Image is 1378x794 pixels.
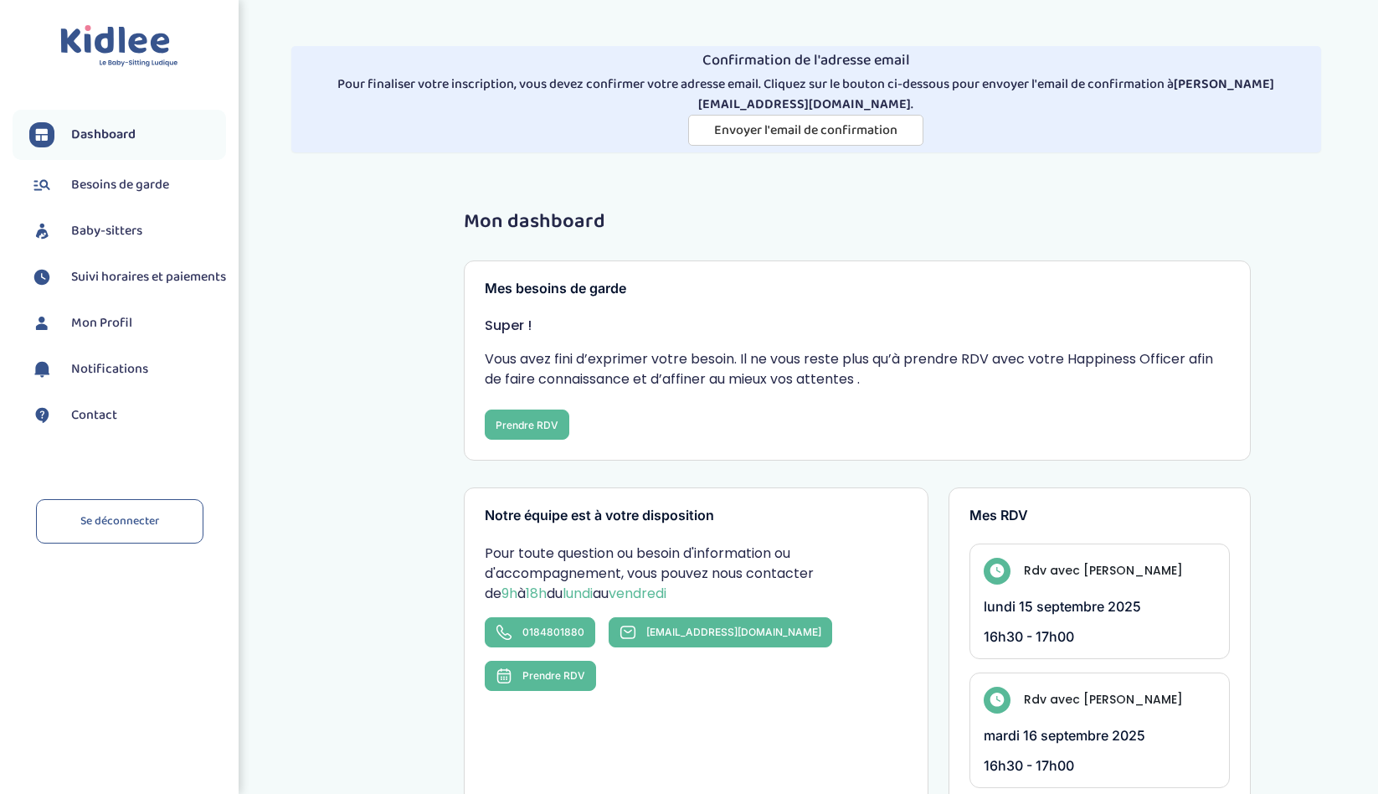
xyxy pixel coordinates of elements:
[29,403,54,428] img: contact.svg
[984,757,1216,774] p: 16h30 - 17h00
[485,544,907,604] p: Pour toute question ou besoin d'information ou d'accompagnement, vous pouvez nous contacter de à ...
[29,265,54,290] img: suivihoraire.svg
[29,265,226,290] a: Suivi horaires et paiements
[29,311,54,336] img: profil.svg
[29,122,226,147] a: Dashboard
[464,211,1251,233] h1: Mon dashboard
[60,25,178,68] img: logo.svg
[71,405,117,425] span: Contact
[71,313,132,333] span: Mon Profil
[485,281,1230,296] h3: Mes besoins de garde
[984,628,1216,645] p: 16h30 - 17h00
[485,508,907,523] h3: Notre équipe est à votre disposition
[1024,562,1183,580] h4: Rdv avec [PERSON_NAME]
[526,584,547,603] span: 18h
[984,598,1216,615] p: lundi 15 septembre 2025
[298,75,1314,115] p: Pour finaliser votre inscription, vous devez confirmer votre adresse email. Cliquez sur le bouton...
[522,626,584,638] span: 0184801880
[485,349,1230,389] p: Vous avez fini d’exprimer votre besoin. Il ne vous reste plus qu’à prendre RDV avec votre Happine...
[71,267,226,287] span: Suivi horaires et paiements
[485,661,596,691] button: Prendre RDV
[29,219,54,244] img: babysitters.svg
[714,120,897,141] span: Envoyer l'email de confirmation
[298,53,1314,70] h4: Confirmation de l'adresse email
[969,508,1231,523] h3: Mes RDV
[485,316,1230,336] p: Super !
[485,410,569,440] button: Prendre RDV
[501,584,517,603] span: 9h
[29,219,226,244] a: Baby-sitters
[646,626,821,638] span: [EMAIL_ADDRESS][DOMAIN_NAME]
[1024,691,1183,709] h4: Rdv avec [PERSON_NAME]
[688,115,923,146] button: Envoyer l'email de confirmation
[29,357,54,382] img: notification.svg
[29,311,226,336] a: Mon Profil
[29,122,54,147] img: dashboard.svg
[609,617,832,647] a: [EMAIL_ADDRESS][DOMAIN_NAME]
[984,727,1216,744] p: mardi 16 septembre 2025
[29,357,226,382] a: Notifications
[71,125,136,145] span: Dashboard
[698,74,1274,115] strong: [PERSON_NAME][EMAIL_ADDRESS][DOMAIN_NAME]
[29,403,226,428] a: Contact
[71,359,148,379] span: Notifications
[36,499,203,544] a: Se déconnecter
[71,175,169,195] span: Besoins de garde
[29,173,54,198] img: besoin.svg
[71,221,142,241] span: Baby-sitters
[29,173,226,198] a: Besoins de garde
[485,617,595,647] a: 0184801880
[563,584,593,603] span: lundi
[522,669,585,682] span: Prendre RDV
[609,584,666,603] span: vendredi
